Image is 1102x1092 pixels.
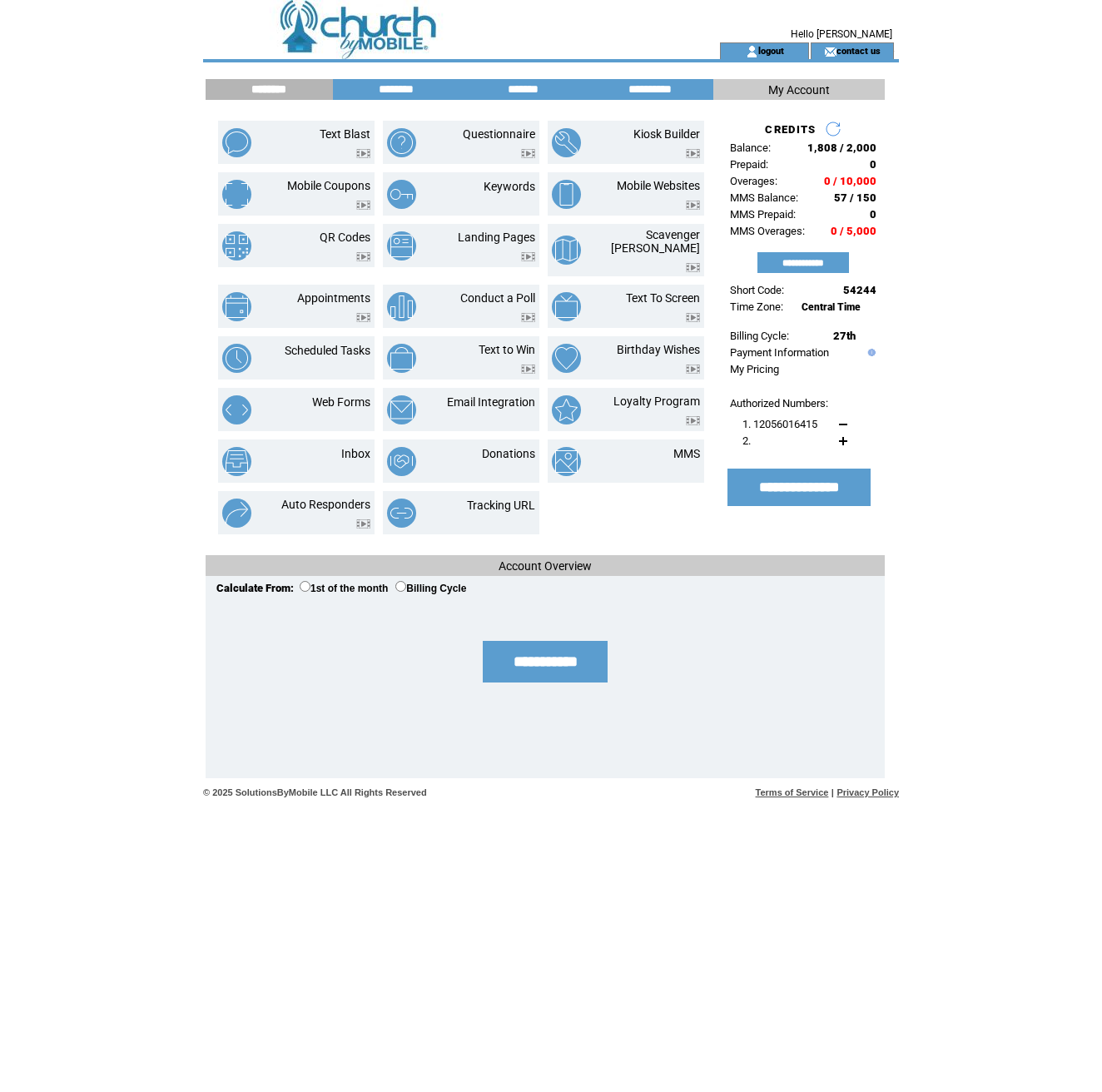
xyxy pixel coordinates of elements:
input: Billing Cycle [395,581,406,592]
a: Appointments [297,291,370,305]
a: Text To Screen [626,291,700,305]
img: video.png [356,313,370,322]
a: Scavenger [PERSON_NAME] [611,228,700,255]
a: Landing Pages [458,231,535,244]
label: Billing Cycle [395,583,466,594]
a: Text to Win [479,343,535,356]
span: MMS Prepaid: [730,208,796,221]
span: 0 [870,208,876,221]
span: Short Code: [730,284,784,296]
img: keywords.png [387,180,416,209]
img: text-to-win.png [387,344,416,373]
a: Donations [482,447,535,460]
a: contact us [836,45,881,56]
span: 0 [870,158,876,171]
a: Scheduled Tasks [285,344,370,357]
img: inbox.png [222,447,251,476]
span: Hello [PERSON_NAME] [791,28,892,40]
span: 1,808 / 2,000 [807,141,876,154]
img: scavenger-hunt.png [552,236,581,265]
img: account_icon.gif [746,45,758,58]
img: questionnaire.png [387,128,416,157]
span: Calculate From: [216,582,294,594]
span: 27th [833,330,856,342]
img: donations.png [387,447,416,476]
a: My Pricing [730,363,779,375]
img: contact_us_icon.gif [824,45,836,58]
a: Email Integration [447,395,535,409]
img: kiosk-builder.png [552,128,581,157]
img: video.png [686,263,700,272]
a: Mobile Coupons [287,179,370,192]
img: video.png [356,519,370,529]
label: 1st of the month [300,583,388,594]
span: Prepaid: [730,158,768,171]
img: text-to-screen.png [552,292,581,321]
span: Central Time [802,301,861,313]
span: 0 / 5,000 [831,225,876,237]
img: video.png [356,201,370,210]
a: Privacy Policy [836,787,899,797]
input: 1st of the month [300,581,310,592]
img: tracking-url.png [387,499,416,528]
img: mobile-websites.png [552,180,581,209]
a: Text Blast [320,127,370,141]
img: auto-responders.png [222,499,251,528]
a: Auto Responders [281,498,370,511]
img: text-blast.png [222,128,251,157]
img: mobile-coupons.png [222,180,251,209]
img: video.png [686,313,700,322]
img: video.png [521,252,535,261]
img: video.png [356,149,370,158]
img: loyalty-program.png [552,395,581,424]
a: Payment Information [730,346,829,359]
img: video.png [356,252,370,261]
img: qr-codes.png [222,231,251,261]
span: CREDITS [765,123,816,136]
a: Mobile Websites [617,179,700,192]
span: My Account [768,83,830,97]
a: Questionnaire [463,127,535,141]
a: Keywords [484,180,535,193]
a: Conduct a Poll [460,291,535,305]
img: video.png [686,149,700,158]
img: conduct-a-poll.png [387,292,416,321]
a: Loyalty Program [613,395,700,408]
span: | [831,787,834,797]
span: MMS Overages: [730,225,805,237]
img: landing-pages.png [387,231,416,261]
a: Tracking URL [467,499,535,512]
img: mms.png [552,447,581,476]
span: 54244 [843,284,876,296]
img: help.gif [864,349,876,356]
span: Authorized Numbers: [730,397,828,409]
img: birthday-wishes.png [552,344,581,373]
a: Web Forms [312,395,370,409]
span: 2. [742,434,751,447]
a: MMS [673,447,700,460]
img: email-integration.png [387,395,416,424]
a: Inbox [341,447,370,460]
img: video.png [686,416,700,425]
a: QR Codes [320,231,370,244]
img: appointments.png [222,292,251,321]
span: 57 / 150 [834,191,876,204]
img: video.png [521,149,535,158]
a: Birthday Wishes [617,343,700,356]
span: © 2025 SolutionsByMobile LLC All Rights Reserved [203,787,427,797]
span: Overages: [730,175,777,187]
img: video.png [686,365,700,374]
span: Account Overview [499,559,592,573]
img: scheduled-tasks.png [222,344,251,373]
img: video.png [521,313,535,322]
span: 0 / 10,000 [824,175,876,187]
a: Terms of Service [756,787,829,797]
span: Billing Cycle: [730,330,789,342]
span: 1. 12056016415 [742,418,817,430]
img: video.png [521,365,535,374]
a: Kiosk Builder [633,127,700,141]
span: Time Zone: [730,300,783,313]
img: video.png [686,201,700,210]
a: logout [758,45,784,56]
span: MMS Balance: [730,191,798,204]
